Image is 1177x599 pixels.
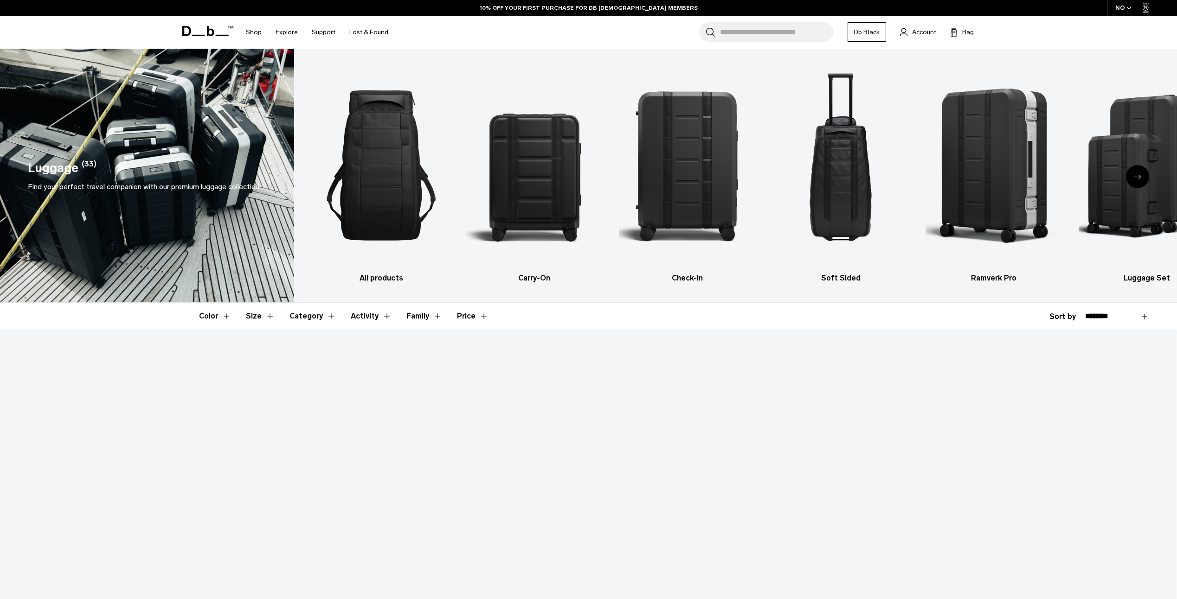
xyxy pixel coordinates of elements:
h3: Soft Sided [772,273,909,284]
li: 2 / 6 [466,63,603,284]
span: (33) [82,159,96,178]
a: Shop [246,16,262,49]
span: Account [912,27,936,37]
a: Support [312,16,335,49]
li: 3 / 6 [619,63,756,284]
img: Db [313,63,450,268]
h3: Carry-On [466,273,603,284]
nav: Main Navigation [239,16,395,49]
a: Db Ramverk Pro [926,63,1062,284]
div: Next slide [1126,165,1149,188]
img: Db [619,63,756,268]
li: 4 / 6 [772,63,909,284]
button: Bag [950,26,974,38]
button: Toggle Filter [199,303,231,330]
a: Db All products [313,63,450,284]
li: 5 / 6 [926,63,1062,284]
a: Db Carry-On [466,63,603,284]
a: Db Soft Sided [772,63,909,284]
img: Db [926,63,1062,268]
a: 10% OFF YOUR FIRST PURCHASE FOR DB [DEMOGRAPHIC_DATA] MEMBERS [480,4,698,12]
li: 1 / 6 [313,63,450,284]
img: Db [466,63,603,268]
a: Db Black [848,22,886,42]
h3: Ramverk Pro [926,273,1062,284]
button: Toggle Filter [406,303,442,330]
a: Db Check-In [619,63,756,284]
button: Toggle Filter [246,303,275,330]
h3: Check-In [619,273,756,284]
button: Toggle Price [457,303,489,330]
button: Toggle Filter [289,303,336,330]
a: Lost & Found [349,16,388,49]
a: Account [900,26,936,38]
img: Db [772,63,909,268]
h1: Luggage [28,159,78,178]
span: Bag [962,27,974,37]
button: Toggle Filter [351,303,392,330]
a: Explore [276,16,298,49]
h3: All products [313,273,450,284]
span: Find your perfect travel companion with our premium luggage collection. [28,182,261,191]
